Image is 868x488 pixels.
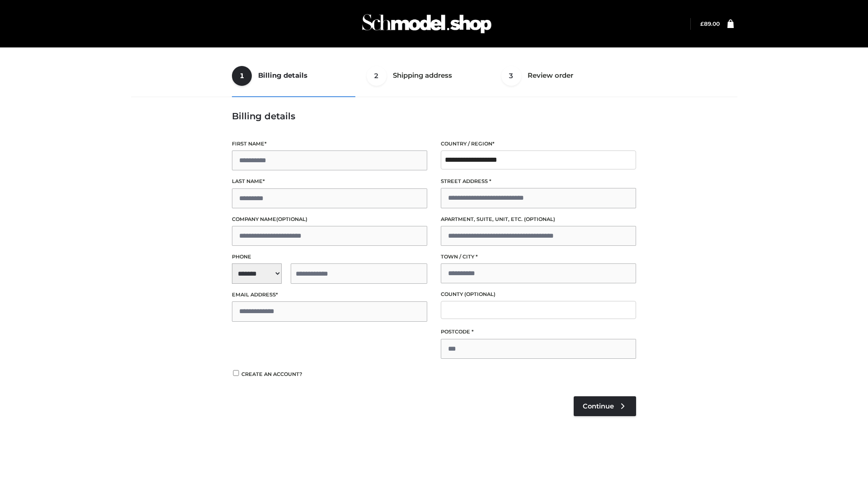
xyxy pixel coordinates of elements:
[441,290,636,299] label: County
[524,216,555,222] span: (optional)
[700,20,720,27] bdi: 89.00
[441,140,636,148] label: Country / Region
[276,216,307,222] span: (optional)
[232,111,636,122] h3: Billing details
[232,291,427,299] label: Email address
[232,177,427,186] label: Last name
[232,370,240,376] input: Create an account?
[441,215,636,224] label: Apartment, suite, unit, etc.
[441,177,636,186] label: Street address
[232,140,427,148] label: First name
[441,328,636,336] label: Postcode
[441,253,636,261] label: Town / City
[241,371,302,377] span: Create an account?
[232,215,427,224] label: Company name
[700,20,720,27] a: £89.00
[700,20,704,27] span: £
[232,253,427,261] label: Phone
[359,6,495,42] img: Schmodel Admin 964
[583,402,614,410] span: Continue
[574,396,636,416] a: Continue
[464,291,495,297] span: (optional)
